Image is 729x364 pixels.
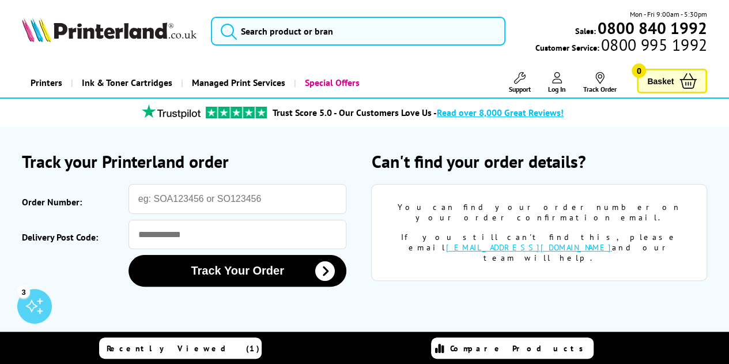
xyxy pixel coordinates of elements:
button: Track Your Order [129,255,347,287]
a: Compare Products [431,337,594,359]
div: You can find your order number on your order confirmation email. [389,202,689,223]
h2: Can't find your order details? [371,150,707,172]
img: trustpilot rating [137,104,206,119]
img: trustpilot rating [206,107,267,118]
span: Customer Service: [535,39,707,53]
a: Managed Print Services [181,68,294,97]
span: Support [509,85,531,93]
b: 0800 840 1992 [598,17,707,39]
a: Printerland Logo [22,17,197,44]
span: Log In [548,85,566,93]
span: 0800 995 1992 [599,39,707,50]
a: Log In [548,72,566,93]
span: 0 [632,63,646,78]
span: Compare Products [450,343,590,354]
a: Basket 0 [637,69,707,93]
h2: Track your Printerland order [22,150,358,172]
input: eg: SOA123456 or SO123456 [129,184,347,214]
div: If you still can't find this, please email and our team will help. [389,232,689,263]
a: Track Order [583,72,617,93]
a: Ink & Toner Cartridges [71,68,181,97]
span: Recently Viewed (1) [107,343,260,354]
label: Delivery Post Code: [22,226,123,249]
a: 0800 840 1992 [596,22,707,33]
span: Basket [647,73,674,89]
span: Mon - Fri 9:00am - 5:30pm [630,9,707,20]
a: Recently Viewed (1) [99,337,262,359]
input: Search product or bran [211,17,505,46]
a: Special Offers [294,68,368,97]
span: Sales: [575,25,596,36]
a: Support [509,72,531,93]
a: [EMAIL_ADDRESS][DOMAIN_NAME] [446,242,612,253]
a: Printers [22,68,71,97]
label: Order Number: [22,190,123,214]
a: Trust Score 5.0 - Our Customers Love Us -Read over 8,000 Great Reviews! [273,107,564,118]
span: Ink & Toner Cartridges [82,68,172,97]
img: Printerland Logo [22,17,197,42]
span: Read over 8,000 Great Reviews! [437,107,564,118]
div: 3 [17,285,30,298]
